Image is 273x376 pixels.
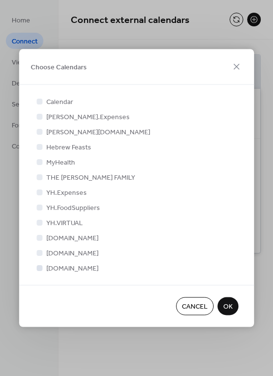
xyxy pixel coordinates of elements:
[46,203,100,213] span: YH.FoodSuppliers
[31,63,87,73] span: Choose Calendars
[46,188,87,198] span: YH.Expenses
[217,297,238,315] button: OK
[182,302,208,312] span: Cancel
[46,97,73,107] span: Calendar
[46,158,75,168] span: MyHealth
[176,297,214,315] button: Cancel
[46,173,135,183] span: THE [PERSON_NAME] FAMILY
[46,127,150,138] span: [PERSON_NAME][DOMAIN_NAME]
[223,302,233,312] span: OK
[46,112,130,123] span: [PERSON_NAME].Expenses
[46,218,83,229] span: YH.VIRTUAL
[46,143,91,153] span: Hebrew Feasts
[46,249,98,259] span: [DOMAIN_NAME]
[46,233,98,244] span: [DOMAIN_NAME]
[46,264,98,274] span: [DOMAIN_NAME]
